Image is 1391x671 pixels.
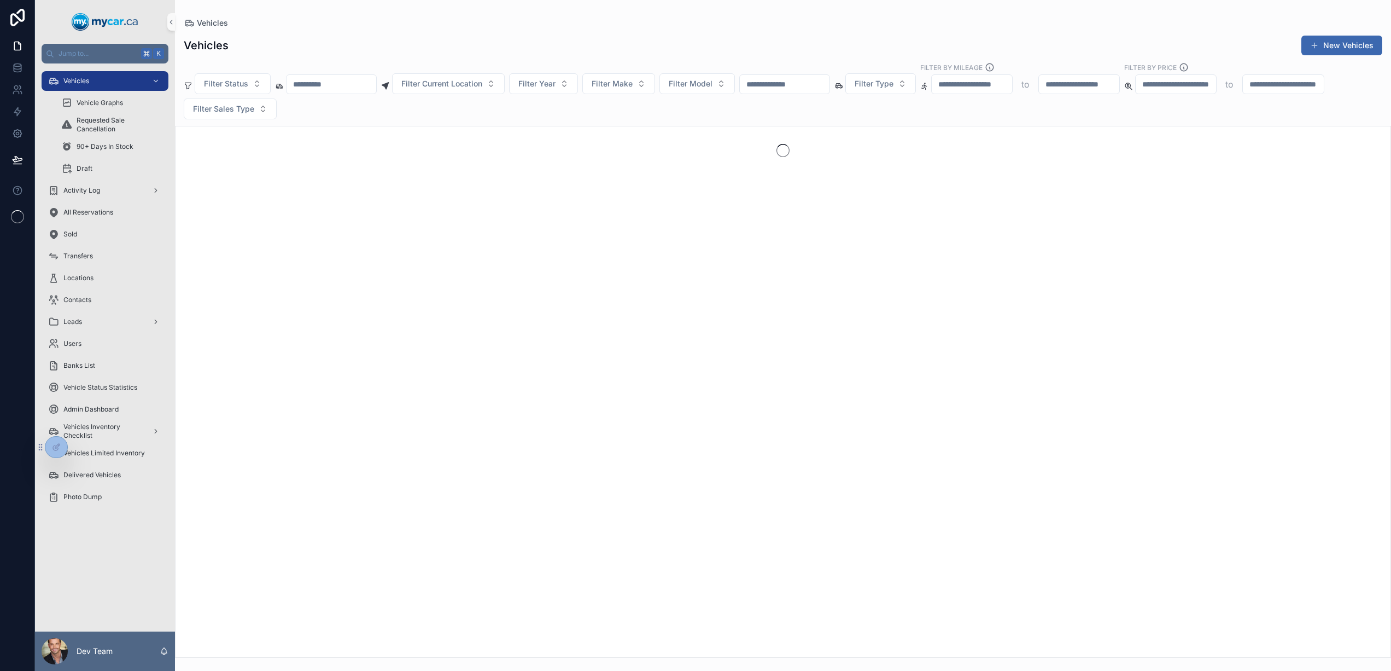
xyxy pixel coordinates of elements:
[1021,78,1030,91] p: to
[197,18,228,28] span: Vehicles
[42,203,168,222] a: All Reservations
[154,49,163,58] span: K
[63,77,89,85] span: Vehicles
[193,103,254,114] span: Filter Sales Type
[659,73,735,94] button: Select Button
[42,268,168,288] a: Locations
[77,646,113,657] p: Dev Team
[845,73,916,94] button: Select Button
[77,142,133,151] span: 90+ Days In Stock
[42,356,168,375] a: Banks List
[392,73,505,94] button: Select Button
[63,186,100,195] span: Activity Log
[63,208,113,217] span: All Reservations
[401,78,482,89] span: Filter Current Location
[204,78,248,89] span: Filter Status
[920,62,983,72] label: Filter By Mileage
[63,383,137,392] span: Vehicle Status Statistics
[42,378,168,397] a: Vehicle Status Statistics
[63,493,102,501] span: Photo Dump
[42,443,168,463] a: Vehicles Limited Inventory
[63,230,77,239] span: Sold
[1301,36,1382,55] button: New Vehicles
[669,78,712,89] span: Filter Model
[42,224,168,244] a: Sold
[184,18,228,28] a: Vehicles
[63,274,93,282] span: Locations
[63,252,93,261] span: Transfers
[42,487,168,507] a: Photo Dump
[42,334,168,354] a: Users
[77,99,123,107] span: Vehicle Graphs
[1124,62,1177,72] label: FILTER BY PRICE
[42,181,168,200] a: Activity Log
[582,73,655,94] button: Select Button
[63,423,143,440] span: Vehicles Inventory Checklist
[42,400,168,419] a: Admin Dashboard
[509,73,578,94] button: Select Button
[72,13,138,31] img: App logo
[42,246,168,266] a: Transfers
[184,38,229,53] h1: Vehicles
[63,361,95,370] span: Banks List
[63,339,81,348] span: Users
[77,116,157,134] span: Requested Sale Cancellation
[592,78,633,89] span: Filter Make
[55,159,168,178] a: Draft
[42,421,168,441] a: Vehicles Inventory Checklist
[55,93,168,113] a: Vehicle Graphs
[35,63,175,521] div: scrollable content
[42,290,168,310] a: Contacts
[77,164,92,173] span: Draft
[518,78,556,89] span: Filter Year
[63,405,119,414] span: Admin Dashboard
[55,115,168,135] a: Requested Sale Cancellation
[195,73,271,94] button: Select Button
[63,317,82,326] span: Leads
[59,49,137,58] span: Jump to...
[42,312,168,332] a: Leads
[855,78,893,89] span: Filter Type
[63,296,91,304] span: Contacts
[42,71,168,91] a: Vehicles
[184,99,277,119] button: Select Button
[42,44,168,63] button: Jump to...K
[63,471,121,479] span: Delivered Vehicles
[1225,78,1234,91] p: to
[42,465,168,485] a: Delivered Vehicles
[55,137,168,157] a: 90+ Days In Stock
[63,449,145,458] span: Vehicles Limited Inventory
